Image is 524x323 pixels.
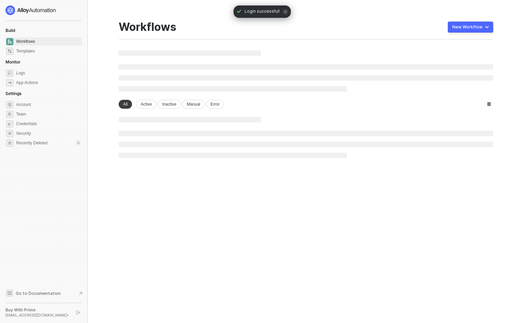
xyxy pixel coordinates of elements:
div: Error [206,100,224,109]
span: team [6,111,13,118]
span: icon-app-actions [6,79,13,86]
span: Account [16,100,81,109]
span: logout [76,310,80,314]
span: settings [6,101,13,108]
span: settings [6,140,13,147]
button: New Workflow [448,22,493,33]
div: Buy With Prime [5,307,70,313]
span: icon-check [236,9,242,14]
div: Inactive [158,100,181,109]
div: New Workflow [452,24,483,30]
span: marketplace [6,48,13,55]
span: Security [16,129,81,137]
span: Workflows [16,37,81,46]
span: Logs [16,69,81,77]
span: Credentials [16,120,81,128]
div: 0 [76,140,81,146]
div: App Actions [16,80,38,86]
div: All [119,100,132,109]
span: Recently Deleted [16,140,47,146]
span: dashboard [6,38,13,45]
div: Manual [182,100,204,109]
div: [EMAIL_ADDRESS][DOMAIN_NAME] • [5,313,70,318]
span: Team [16,110,81,118]
a: logo [5,5,82,15]
span: document-arrow [77,290,84,297]
span: Go to Documentation [16,290,61,296]
span: Login successful! [245,8,280,15]
span: Build [5,28,15,33]
div: Workflows [119,21,176,34]
span: icon-logs [6,70,13,77]
span: credentials [6,120,13,128]
a: Knowledge Base [5,289,82,297]
span: Settings [5,91,21,96]
span: Monitor [5,59,21,64]
span: security [6,130,13,137]
img: logo [5,5,56,15]
span: Templates [16,47,81,55]
div: Active [136,100,156,109]
span: icon-close [283,9,288,14]
span: documentation [6,290,13,297]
